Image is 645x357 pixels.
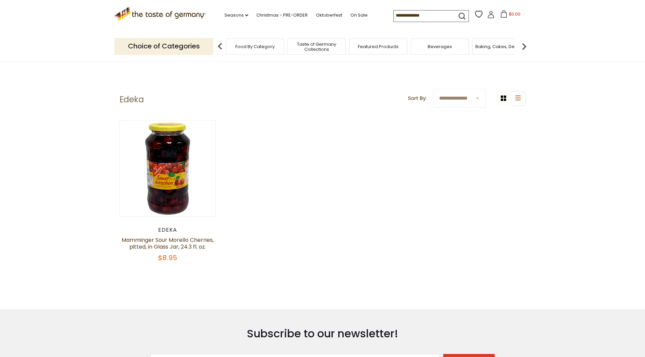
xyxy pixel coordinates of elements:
[114,38,213,55] p: Choice of Categories
[496,10,525,20] button: $0.00
[235,44,275,49] a: Food By Category
[428,44,452,49] a: Beverages
[475,44,528,49] a: Baking, Cakes, Desserts
[120,94,144,105] h1: Edeka
[408,94,427,103] label: Sort By:
[517,40,531,53] img: next arrow
[350,12,368,19] a: On Sale
[213,40,227,53] img: previous arrow
[150,327,495,340] h3: Subscribe to our newsletter!
[358,44,399,49] a: Featured Products
[256,12,308,19] a: Christmas - PRE-ORDER
[224,12,248,19] a: Seasons
[289,42,344,52] a: Taste of Germany Collections
[316,12,342,19] a: Oktoberfest
[158,253,177,262] span: $8.95
[122,236,214,251] a: Mamminger Sour Morello Cherries, pitted, in Glass Jar, 24.3 fl. oz.
[509,11,520,17] span: $0.00
[120,121,216,216] img: Mamminger
[120,227,216,233] div: Edeka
